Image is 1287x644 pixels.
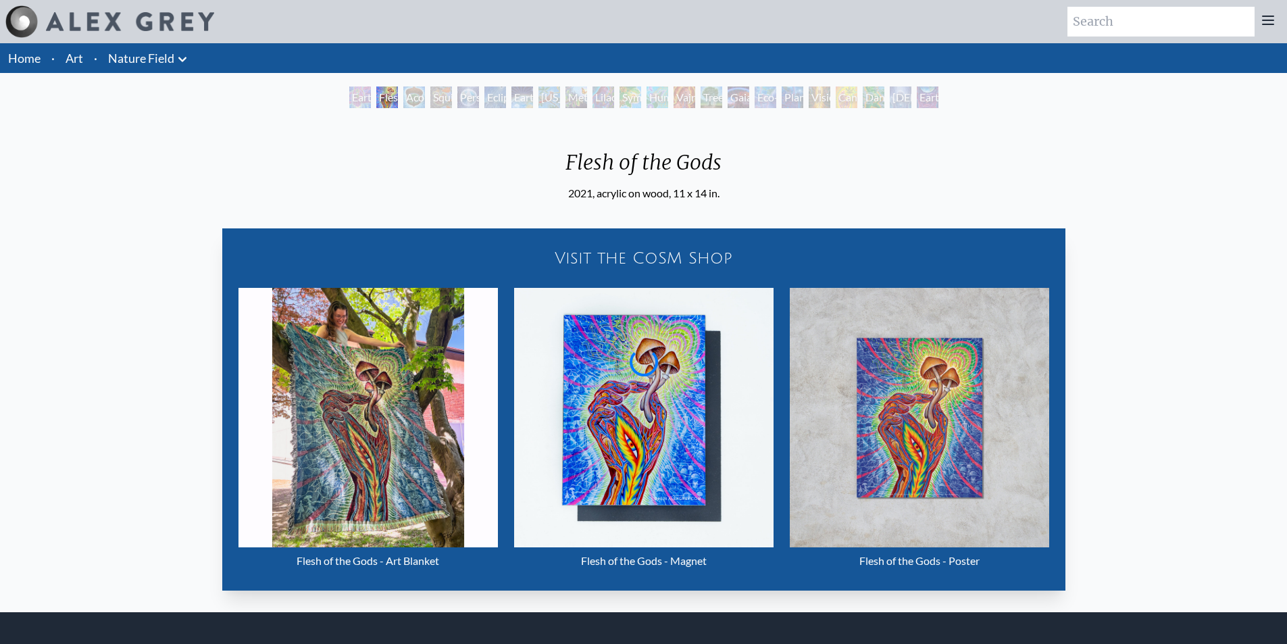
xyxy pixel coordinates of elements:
[238,547,498,574] div: Flesh of the Gods - Art Blanket
[484,86,506,108] div: Eclipse
[349,86,371,108] div: Earth Witness
[790,288,1049,574] a: Flesh of the Gods - Poster
[863,86,884,108] div: Dance of Cannabia
[592,86,614,108] div: Lilacs
[514,288,774,547] img: Flesh of the Gods - Magnet
[538,86,560,108] div: [US_STATE] Song
[890,86,911,108] div: [DEMOGRAPHIC_DATA] in the Ocean of Awareness
[108,49,174,68] a: Nature Field
[89,43,103,73] li: ·
[555,185,732,201] div: 2021, acrylic on wood, 11 x 14 in.
[8,51,41,66] a: Home
[238,288,498,574] a: Flesh of the Gods - Art Blanket
[809,86,830,108] div: Vision Tree
[674,86,695,108] div: Vajra Horse
[620,86,641,108] div: Symbiosis: Gall Wasp & Oak Tree
[46,43,60,73] li: ·
[790,288,1049,547] img: Flesh of the Gods - Poster
[238,288,498,547] img: Flesh of the Gods - Art Blanket
[728,86,749,108] div: Gaia
[836,86,857,108] div: Cannabis Mudra
[376,86,398,108] div: Flesh of the Gods
[66,49,83,68] a: Art
[511,86,533,108] div: Earth Energies
[790,547,1049,574] div: Flesh of the Gods - Poster
[457,86,479,108] div: Person Planet
[701,86,722,108] div: Tree & Person
[430,86,452,108] div: Squirrel
[403,86,425,108] div: Acorn Dream
[1067,7,1255,36] input: Search
[917,86,938,108] div: Earthmind
[514,547,774,574] div: Flesh of the Gods - Magnet
[555,150,732,185] div: Flesh of the Gods
[755,86,776,108] div: Eco-Atlas
[782,86,803,108] div: Planetary Prayers
[647,86,668,108] div: Humming Bird
[565,86,587,108] div: Metamorphosis
[514,288,774,574] a: Flesh of the Gods - Magnet
[230,237,1057,280] a: Visit the CoSM Shop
